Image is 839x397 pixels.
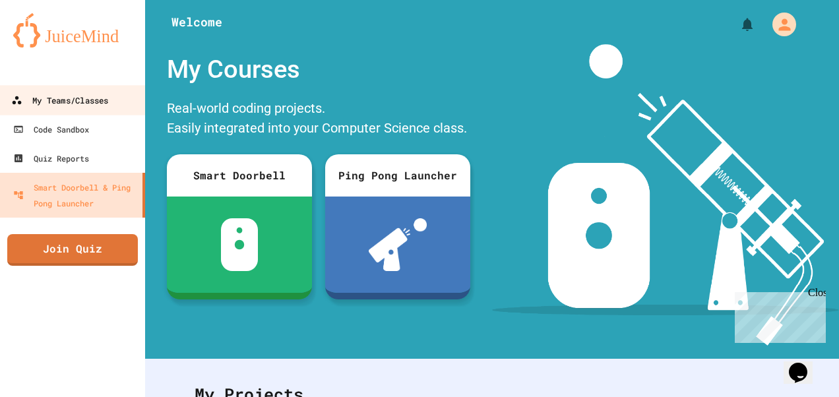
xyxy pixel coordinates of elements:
div: Quiz Reports [13,150,89,166]
div: Code Sandbox [13,121,89,137]
img: banner-image-my-projects.png [492,44,839,346]
div: Chat with us now!Close [5,5,91,84]
div: My Notifications [715,13,759,36]
div: Ping Pong Launcher [325,154,470,197]
img: logo-orange.svg [13,13,132,47]
iframe: chat widget [730,287,826,343]
iframe: chat widget [784,344,826,384]
div: My Account [759,9,799,40]
div: My Teams/Classes [11,92,108,109]
img: ppl-with-ball.png [369,218,427,271]
div: Real-world coding projects. Easily integrated into your Computer Science class. [160,95,477,144]
div: My Courses [160,44,477,95]
a: Join Quiz [7,234,138,266]
div: Smart Doorbell & Ping Pong Launcher [13,179,137,211]
div: Smart Doorbell [167,154,312,197]
img: sdb-white.svg [221,218,259,271]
